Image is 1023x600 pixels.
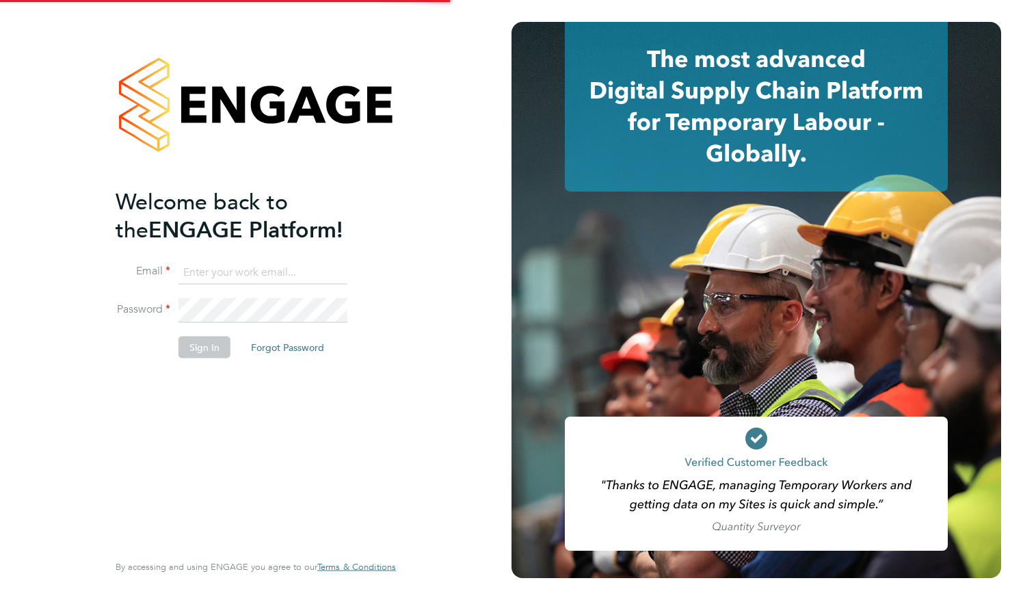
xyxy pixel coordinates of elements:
button: Forgot Password [240,337,335,358]
span: Terms & Conditions [317,561,396,573]
span: Welcome back to the [116,188,288,243]
label: Password [116,302,170,317]
h2: ENGAGE Platform! [116,187,382,244]
label: Email [116,264,170,278]
span: By accessing and using ENGAGE you agree to our [116,561,396,573]
input: Enter your work email... [178,260,347,285]
button: Sign In [178,337,230,358]
a: Terms & Conditions [317,562,396,573]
